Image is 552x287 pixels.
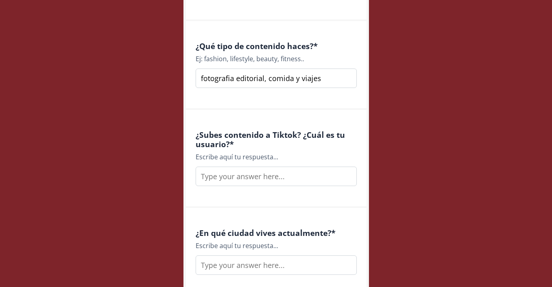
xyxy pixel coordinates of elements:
h4: ¿Qué tipo de contenido haces? * [196,41,357,51]
input: Type your answer here... [196,69,357,88]
div: Escribe aquí tu respuesta... [196,152,357,162]
h4: ¿En qué ciudad vives actualmente? * [196,228,357,238]
input: Type your answer here... [196,167,357,186]
div: Ej: fashion, lifestyle, beauty, fitness.. [196,54,357,64]
div: Escribe aquí tu respuesta... [196,241,357,251]
input: Type your answer here... [196,255,357,275]
h4: ¿Subes contenido a Tiktok? ¿Cuál es tu usuario? * [196,130,357,149]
